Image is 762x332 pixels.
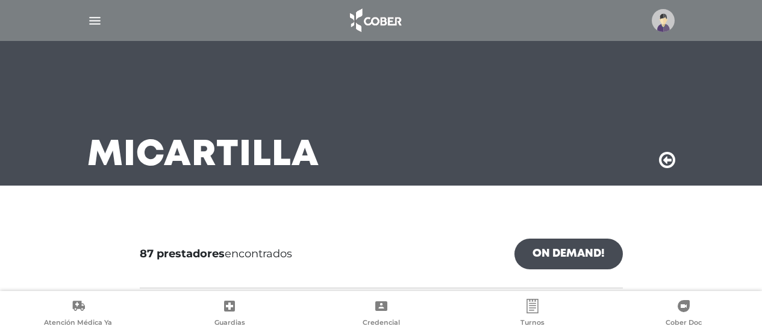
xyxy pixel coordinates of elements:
span: Turnos [520,318,545,329]
img: logo_cober_home-white.png [343,6,407,35]
a: Turnos [457,299,608,330]
a: Cober Doc [608,299,760,330]
span: Credencial [363,318,400,329]
span: Cober Doc [666,318,702,329]
a: Atención Médica Ya [2,299,154,330]
img: Cober_menu-lines-white.svg [87,13,102,28]
a: Credencial [305,299,457,330]
b: 87 prestadores [140,247,225,260]
span: Atención Médica Ya [44,318,112,329]
img: profile-placeholder.svg [652,9,675,32]
span: Guardias [214,318,245,329]
a: On Demand! [514,239,623,269]
h3: Mi Cartilla [87,140,319,171]
a: Guardias [154,299,305,330]
span: encontrados [140,246,292,262]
